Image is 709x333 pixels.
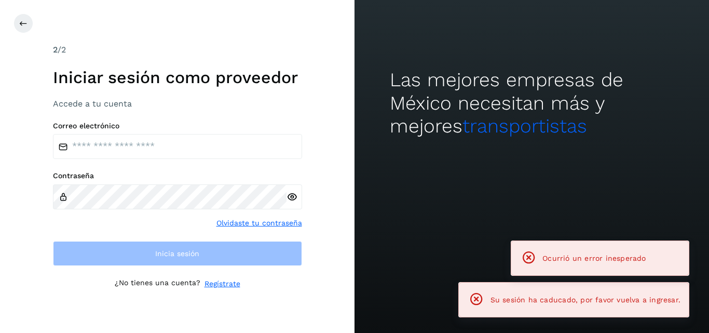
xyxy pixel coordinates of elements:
[115,278,200,289] p: ¿No tienes una cuenta?
[53,44,302,56] div: /2
[542,254,646,262] span: Ocurrió un error inesperado
[53,45,58,55] span: 2
[53,68,302,87] h1: Iniciar sesión como proveedor
[53,122,302,130] label: Correo electrónico
[462,115,587,137] span: transportistas
[216,218,302,229] a: Olvidaste tu contraseña
[53,99,302,109] h3: Accede a tu cuenta
[204,278,240,289] a: Regístrate
[53,241,302,266] button: Inicia sesión
[490,296,680,304] span: Su sesión ha caducado, por favor vuelva a ingresar.
[155,250,199,257] span: Inicia sesión
[53,171,302,180] label: Contraseña
[390,69,673,138] h2: Las mejores empresas de México necesitan más y mejores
